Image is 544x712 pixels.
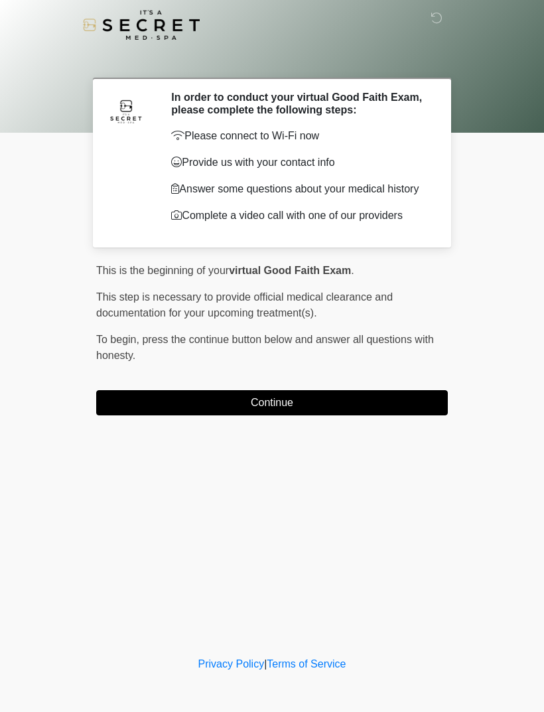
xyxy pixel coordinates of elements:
p: Answer some questions about your medical history [171,181,428,197]
p: Provide us with your contact info [171,155,428,171]
p: Complete a video call with one of our providers [171,208,428,224]
span: This is the beginning of your [96,265,229,276]
a: Terms of Service [267,658,346,670]
button: Continue [96,390,448,415]
a: Privacy Policy [198,658,265,670]
img: It's A Secret Med Spa Logo [83,10,200,40]
h2: In order to conduct your virtual Good Faith Exam, please complete the following steps: [171,91,428,116]
span: To begin, [96,334,142,345]
strong: virtual Good Faith Exam [229,265,351,276]
img: Agent Avatar [106,91,146,131]
span: . [351,265,354,276]
h1: ‎ ‎ [86,48,458,72]
a: | [264,658,267,670]
p: Please connect to Wi-Fi now [171,128,428,144]
span: press the continue button below and answer all questions with honesty. [96,334,434,361]
span: This step is necessary to provide official medical clearance and documentation for your upcoming ... [96,291,393,319]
